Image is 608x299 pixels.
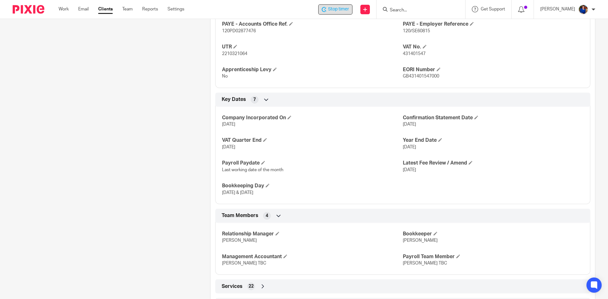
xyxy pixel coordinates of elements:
[142,6,158,12] a: Reports
[222,122,235,127] span: [DATE]
[403,66,584,73] h4: EORI Number
[328,6,349,13] span: Stop timer
[168,6,184,12] a: Settings
[403,238,438,243] span: [PERSON_NAME]
[222,21,403,28] h4: PAYE - Accounts Office Ref.
[222,190,253,195] span: [DATE] & [DATE]
[403,52,426,56] span: 431401547
[222,52,247,56] span: 2210321064
[222,212,258,219] span: Team Members
[253,97,256,103] span: 7
[222,66,403,73] h4: Apprenticeship Levy
[403,44,584,50] h4: VAT No.
[578,4,588,15] img: Nicole.jpeg
[389,8,446,13] input: Search
[222,238,257,243] span: [PERSON_NAME]
[403,261,447,265] span: [PERSON_NAME] TBC
[222,29,256,33] span: 120PD02877476
[249,283,254,290] span: 22
[59,6,69,12] a: Work
[222,183,403,189] h4: Bookkeeping Day
[266,213,268,219] span: 4
[222,137,403,144] h4: VAT Quarter End
[403,74,439,78] span: GB431401547000
[318,4,352,15] div: Town London Ltd
[222,160,403,166] h4: Payroll Paydate
[222,253,403,260] h4: Management Accountant
[222,231,403,237] h4: Relationship Manager
[403,115,584,121] h4: Confirmation Statement Date
[222,44,403,50] h4: UTR
[98,6,113,12] a: Clients
[403,122,416,127] span: [DATE]
[403,137,584,144] h4: Year End Date
[13,5,44,14] img: Pixie
[222,261,266,265] span: [PERSON_NAME] TBC
[403,160,584,166] h4: Latest Fee Review / Amend
[122,6,133,12] a: Team
[481,7,505,11] span: Get Support
[222,74,228,78] span: No
[403,231,584,237] h4: Bookkeeper
[403,168,416,172] span: [DATE]
[403,29,430,33] span: 120/SE60815
[222,145,235,149] span: [DATE]
[540,6,575,12] p: [PERSON_NAME]
[222,283,243,290] span: Services
[403,21,584,28] h4: PAYE - Employer Reference
[222,115,403,121] h4: Company Incorporated On
[222,96,246,103] span: Key Dates
[403,253,584,260] h4: Payroll Team Member
[78,6,89,12] a: Email
[222,168,283,172] span: Last working date of the month
[403,145,416,149] span: [DATE]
